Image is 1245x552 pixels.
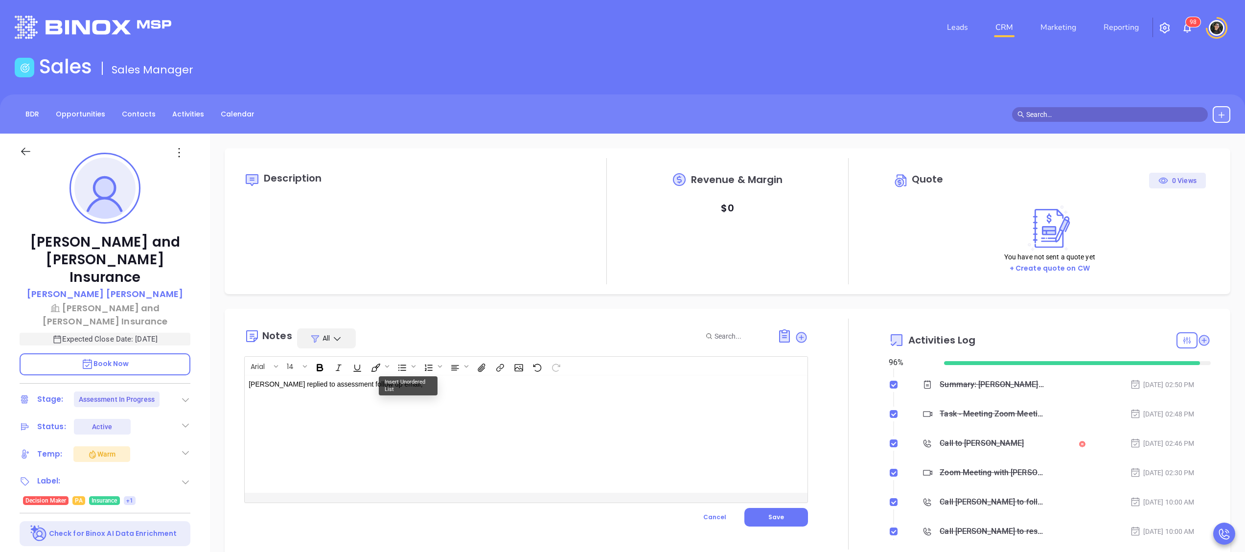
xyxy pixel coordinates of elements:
[1130,409,1195,419] div: [DATE] 02:48 PM
[379,376,438,395] div: Insert Unordered List
[282,358,301,374] button: 14
[392,358,418,374] span: Insert Unordered List
[768,513,784,521] span: Save
[1004,252,1095,262] p: You have not sent a quote yet
[126,495,133,506] span: +1
[490,358,508,374] span: Insert link
[92,419,112,435] div: Active
[347,358,365,374] span: Underline
[1130,526,1195,537] div: [DATE] 10:00 AM
[81,359,129,368] span: Book Now
[37,392,64,407] div: Stage:
[323,333,330,343] span: All
[75,495,82,506] span: PA
[88,448,115,460] div: Warm
[1037,18,1080,37] a: Marketing
[25,495,66,506] span: Decision Maker
[940,524,1044,539] div: Call [PERSON_NAME] to reschedule - [PERSON_NAME]
[1130,467,1195,478] div: [DATE] 02:30 PM
[281,358,309,374] span: Font size
[940,377,1044,392] div: Summary: [PERSON_NAME] from Medieval called [PERSON_NAME] at [PERSON_NAME] Insurance Agency. [PER...
[1209,20,1224,36] img: user
[264,171,322,185] span: Description
[37,474,61,488] div: Label:
[74,158,136,219] img: profile-user
[20,301,190,328] a: [PERSON_NAME] and [PERSON_NAME] Insurance
[419,358,444,374] span: Insert Ordered List
[940,465,1044,480] div: Zoom Meeting with [PERSON_NAME]
[37,419,66,434] div: Status:
[509,358,527,374] span: Insert Image
[282,362,299,368] span: 14
[744,508,808,527] button: Save
[685,508,744,527] button: Cancel
[366,358,392,374] span: Fill color or set the text color
[715,331,766,342] input: Search...
[908,335,975,345] span: Activities Log
[246,362,270,368] span: Arial
[27,287,183,300] p: [PERSON_NAME] [PERSON_NAME]
[445,358,471,374] span: Align
[472,358,489,374] span: Insert Files
[912,172,944,186] span: Quote
[246,358,272,374] button: Arial
[991,18,1017,37] a: CRM
[329,358,346,374] span: Italic
[27,287,183,301] a: [PERSON_NAME] [PERSON_NAME]
[691,175,783,184] span: Revenue & Margin
[262,331,292,341] div: Notes
[1017,111,1024,118] span: search
[30,525,47,542] img: Ai-Enrich-DaqCidB-.svg
[1007,263,1093,274] button: + Create quote on CW
[1158,173,1197,188] div: 0 Views
[1130,438,1195,449] div: [DATE] 02:46 PM
[20,333,190,345] p: Expected Close Date: [DATE]
[112,62,193,77] span: Sales Manager
[1023,205,1076,252] img: Create on CWSell
[1100,18,1143,37] a: Reporting
[940,407,1044,421] div: Task - Meeting Zoom Meeting To Review Assessment - [PERSON_NAME]
[15,16,171,39] img: logo
[49,529,177,539] p: Check for Binox AI Data Enrichment
[1130,497,1195,507] div: [DATE] 10:00 AM
[940,436,1024,451] div: Call to [PERSON_NAME]
[37,447,63,461] div: Temp:
[92,495,117,506] span: Insurance
[50,106,111,122] a: Opportunities
[546,358,564,374] span: Redo
[1026,109,1202,120] input: Search…
[943,18,972,37] a: Leads
[215,106,260,122] a: Calendar
[39,55,92,78] h1: Sales
[245,358,280,374] span: Font family
[79,391,155,407] div: Assessment In Progress
[1159,22,1171,34] img: iconSetting
[249,379,764,390] p: [PERSON_NAME] replied to assessment follow up email,
[1190,19,1193,25] span: 9
[1193,19,1197,25] span: 8
[20,106,45,122] a: BDR
[528,358,545,374] span: Undo
[20,233,190,286] p: [PERSON_NAME] and [PERSON_NAME] Insurance
[721,199,734,217] p: $ 0
[166,106,210,122] a: Activities
[310,358,328,374] span: Bold
[1186,17,1200,27] sup: 98
[1130,379,1195,390] div: [DATE] 02:50 PM
[1010,263,1090,273] a: + Create quote on CW
[940,495,1044,509] div: Call [PERSON_NAME] to follow up
[889,357,933,368] div: 96 %
[1181,22,1193,34] img: iconNotification
[116,106,161,122] a: Contacts
[703,513,726,521] span: Cancel
[894,173,909,188] img: Circle dollar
